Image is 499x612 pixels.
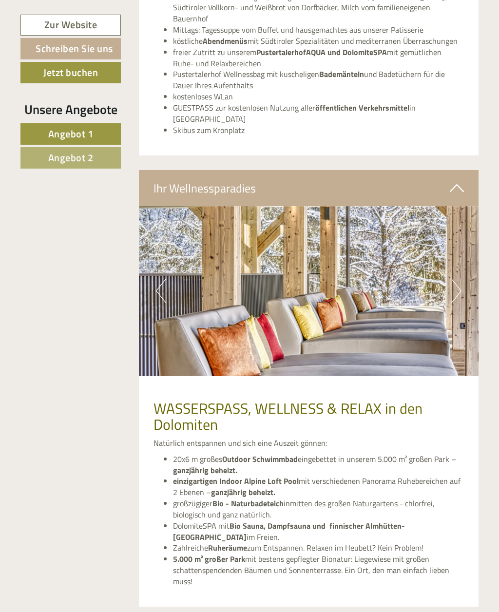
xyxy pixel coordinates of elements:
li: DolomiteSPA mit im Freien. [173,520,464,543]
li: mit verschiedenen Panorama Ruhebereichen auf 2 Ebenen – [173,476,464,498]
li: mit bestens gepflegter Bionatur: Liegewiese mit großen schattenspendenden Bäumen und Sonnenterras... [173,554,464,587]
strong: ganzjährig beheizt. [211,486,275,498]
a: Zur Website [20,15,121,36]
li: freier Zutritt zu unserem mit gemütlichen Ruhe- und Relaxbereichen [173,47,464,69]
button: Next [451,279,461,303]
strong: Ruheräume [208,542,247,554]
button: Previous [156,279,166,303]
a: Jetzt buchen [20,62,121,83]
span: WASSERSPASS, WELLNESS & RELAX in den Dolomiten [154,397,422,436]
span: Angebot 1 [48,126,94,141]
strong: Outdoor Schwimmbad [222,453,298,465]
strong: 5.000 m² großer Park [173,553,245,565]
strong: öffentlichen Verkehrsmittel [315,102,409,114]
strong: Bio - Naturbadeteich [212,497,284,509]
li: Zahlreiche zum Entspannen. Relaxen im Heubett? Kein Problem! [173,542,464,554]
p: Natürlich entspannen und sich eine Auszeit gönnen: [154,438,464,449]
strong: einzigartigen Indoor Alpine Loft Pool [173,475,299,487]
strong: Bademänteln [319,68,364,80]
li: GUESTPASS zur kostenlosen Nutzung aller in [GEOGRAPHIC_DATA] [173,102,464,125]
div: Ihr Wellnessparadies [139,170,479,206]
li: köstliche mit Südtiroler Spezialitäten und mediterranen Überraschungen [173,36,464,47]
strong: ganzjährig beheizt. [173,464,237,476]
li: großzügiger inmitten des großen Naturgartens - chlorfrei, biologisch und ganz natürlich. [173,498,464,520]
li: 20x6 m großes eingebettet in unserem 5.000 m² großen Park – [173,454,464,476]
li: Mittags: Tagessuppe vom Buffet und hausgemachtes aus unserer Patisserie [173,24,464,36]
li: kostenloses WLan [173,91,464,102]
strong: PustertalerhofAQUA und DolomiteSPA [256,46,387,58]
li: Pustertalerhof Wellnessbag mit kuscheligen und Badetüchern für die Dauer Ihres Aufenthalts [173,69,464,91]
div: Unsere Angebote [20,100,121,118]
strong: Bio Sauna, Dampfsauna und finnischer Almhütten-[GEOGRAPHIC_DATA] [173,520,405,543]
li: Skibus zum Kronplatz [173,125,464,136]
a: Schreiben Sie uns [20,38,121,59]
strong: Abendmenüs [203,35,248,47]
span: Angebot 2 [48,150,94,165]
